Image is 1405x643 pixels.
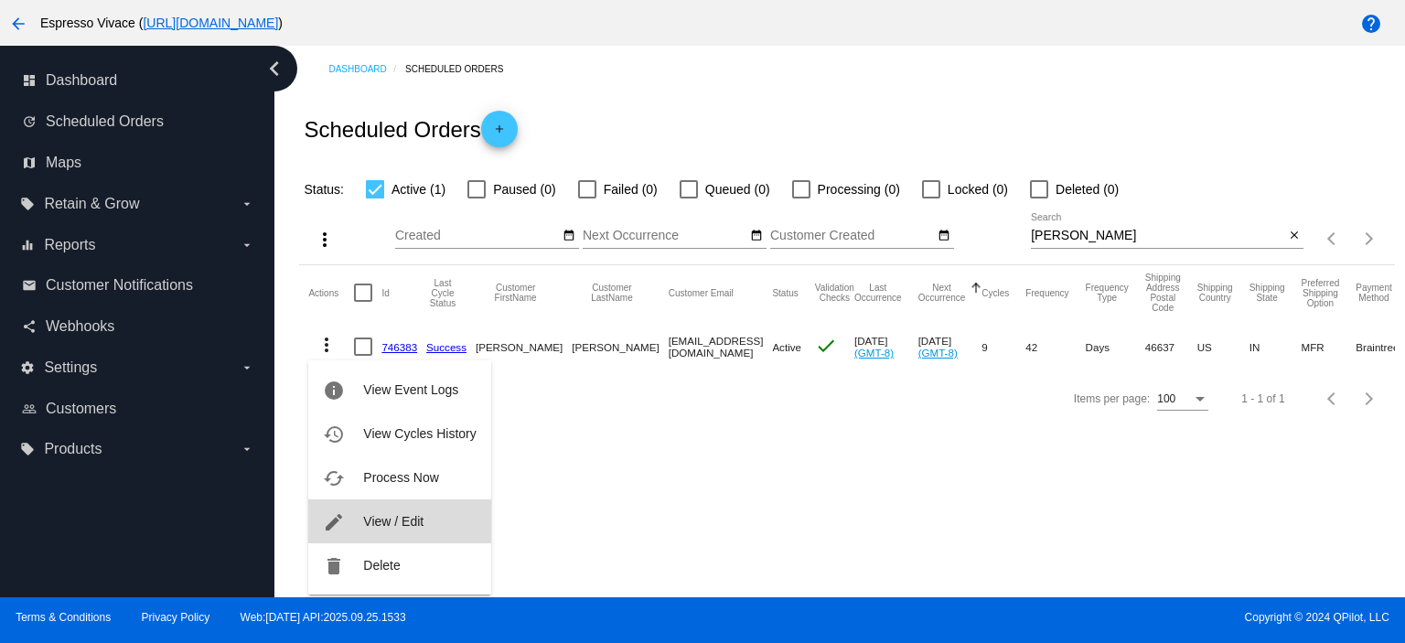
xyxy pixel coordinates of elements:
span: View Event Logs [363,382,458,397]
mat-icon: delete [323,555,345,577]
span: Process Now [363,470,438,485]
mat-icon: edit [323,511,345,533]
span: View Cycles History [363,426,476,441]
mat-icon: history [323,423,345,445]
mat-icon: cached [323,467,345,489]
span: View / Edit [363,514,424,529]
mat-icon: info [323,380,345,402]
span: Delete [363,558,400,573]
